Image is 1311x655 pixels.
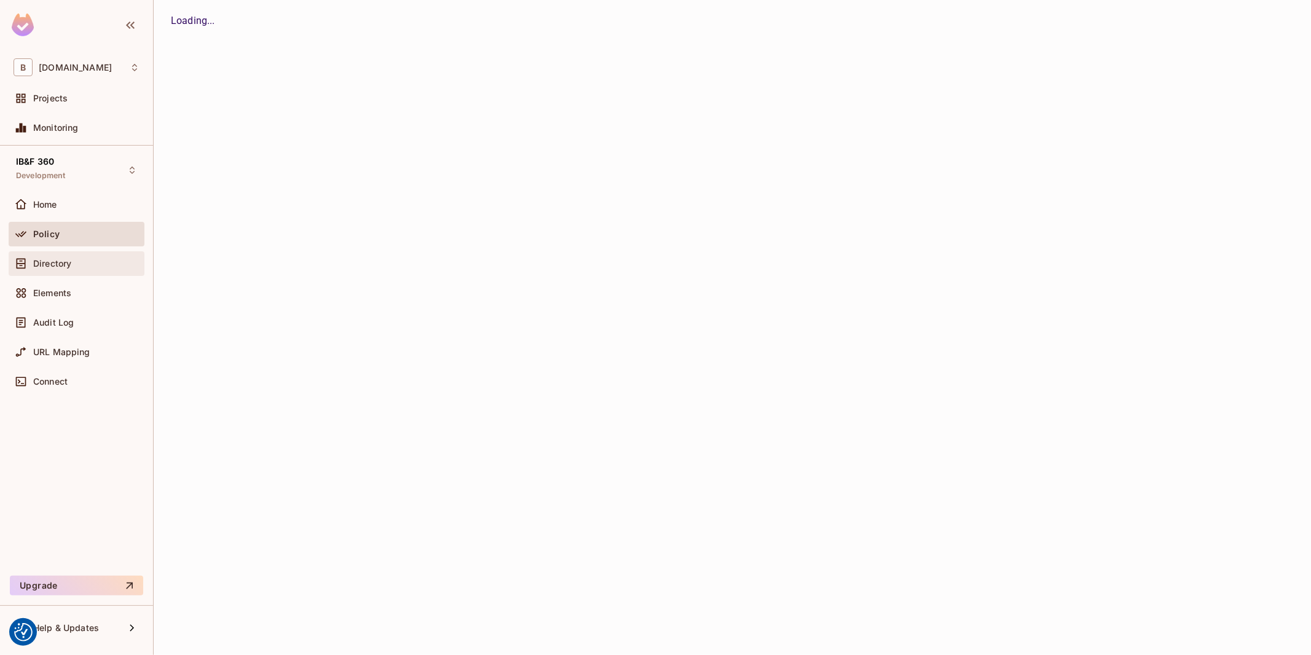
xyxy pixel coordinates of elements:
[33,288,71,298] span: Elements
[14,623,33,641] img: Revisit consent button
[16,157,54,167] span: IB&F 360
[16,171,66,181] span: Development
[10,576,143,595] button: Upgrade
[39,63,112,73] span: Workspace: bbva.com
[33,229,60,239] span: Policy
[33,347,90,357] span: URL Mapping
[33,259,71,269] span: Directory
[14,623,33,641] button: Consent Preferences
[33,318,74,327] span: Audit Log
[14,58,33,76] span: B
[171,14,1294,28] div: Loading...
[12,14,34,36] img: SReyMgAAAABJRU5ErkJggg==
[33,623,99,633] span: Help & Updates
[33,377,68,386] span: Connect
[33,200,57,210] span: Home
[33,93,68,103] span: Projects
[33,123,79,133] span: Monitoring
